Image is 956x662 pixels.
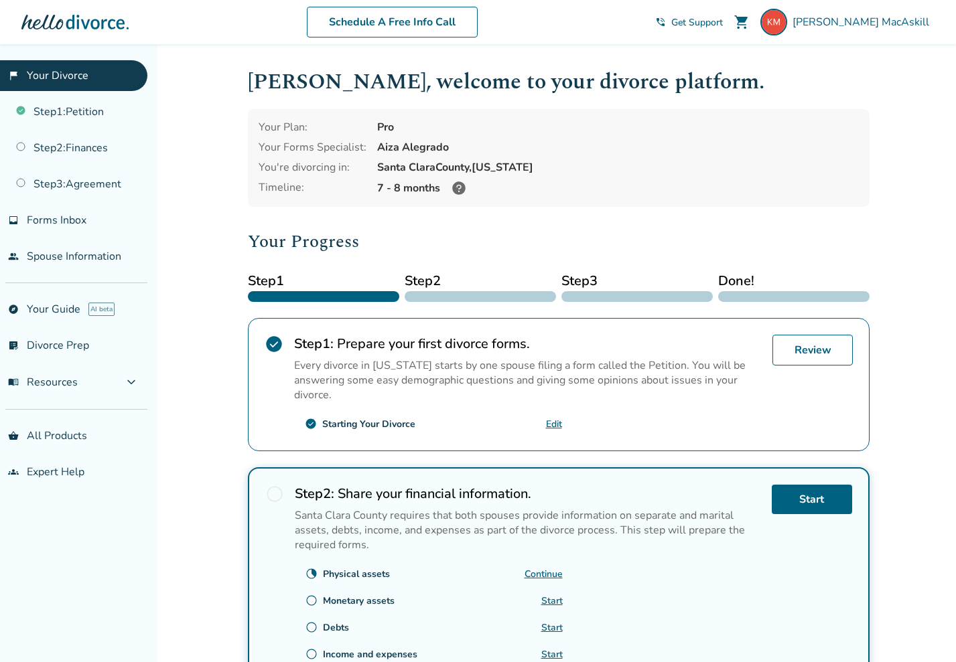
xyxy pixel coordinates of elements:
[259,140,366,155] div: Your Forms Specialist:
[8,375,78,390] span: Resources
[8,215,19,226] span: inbox
[405,271,556,291] span: Step 2
[772,335,853,365] a: Review
[295,485,334,503] strong: Step 2 :
[561,271,713,291] span: Step 3
[294,335,334,353] strong: Step 1 :
[305,621,318,633] span: radio_button_unchecked
[546,418,562,430] a: Edit
[8,467,19,477] span: groups
[377,180,859,196] div: 7 - 8 months
[889,598,956,662] iframe: Chat Widget
[734,14,750,30] span: shopping_cart
[323,568,390,580] div: Physical assets
[377,120,859,135] div: Pro
[541,621,563,634] a: Start
[323,648,417,661] div: Income and expenses
[323,621,349,634] div: Debts
[8,304,19,315] span: explore
[772,485,852,514] a: Start
[305,418,317,430] span: check_circle
[377,140,859,155] div: Aiza Alegrado
[248,66,870,98] h1: [PERSON_NAME] , welcome to your divorce platform.
[123,374,139,390] span: expand_more
[265,485,284,503] span: radio_button_unchecked
[323,594,395,607] div: Monetary assets
[541,594,563,607] a: Start
[259,180,366,196] div: Timeline:
[8,340,19,351] span: list_alt_check
[305,648,318,660] span: radio_button_unchecked
[671,16,723,29] span: Get Support
[541,648,563,661] a: Start
[655,16,723,29] a: phone_in_talkGet Support
[259,160,366,175] div: You're divorcing in:
[295,508,761,552] p: Santa Clara County requires that both spouses provide information on separate and marital assets,...
[294,335,762,353] h2: Prepare your first divorce forms.
[377,160,859,175] div: Santa Clara County, [US_STATE]
[322,418,415,430] div: Starting Your Divorce
[8,377,19,388] span: menu_book
[294,358,762,402] p: Every divorce in [US_STATE] starts by one spouse filing a form called the Petition. You will be a...
[27,213,86,228] span: Forms Inbox
[248,228,870,255] h2: Your Progress
[248,271,399,291] span: Step 1
[259,120,366,135] div: Your Plan:
[760,9,787,35] img: kmacaskill@gmail.com
[793,15,935,29] span: [PERSON_NAME] MacAskill
[305,594,318,606] span: radio_button_unchecked
[8,430,19,441] span: shopping_basket
[295,485,761,503] h2: Share your financial information.
[307,7,478,37] a: Schedule A Free Info Call
[88,303,115,316] span: AI beta
[8,251,19,262] span: people
[655,17,666,27] span: phone_in_talk
[305,568,318,580] span: clock_loader_40
[265,335,283,353] span: check_circle
[718,271,870,291] span: Done!
[525,568,563,580] a: Continue
[8,70,19,81] span: flag_2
